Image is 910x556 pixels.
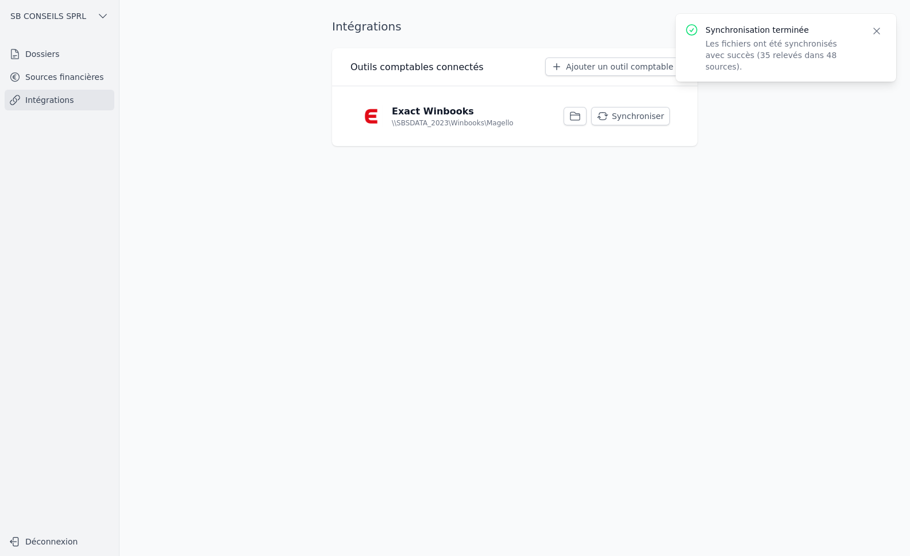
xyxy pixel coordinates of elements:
[5,532,114,551] button: Déconnexion
[350,60,484,74] h3: Outils comptables connectés
[591,107,670,125] button: Synchroniser
[5,67,114,87] a: Sources financières
[5,90,114,110] a: Intégrations
[705,24,857,36] p: Synchronisation terminée
[350,95,679,137] a: Exact Winbooks \\SBSDATA_2023\Winbooks\Magello Synchroniser
[545,57,679,76] button: Ajouter un outil comptable
[332,18,402,34] h1: Intégrations
[392,118,514,128] p: \\SBSDATA_2023\Winbooks\Magello
[705,38,857,72] p: Les fichiers ont été synchronisés avec succès (35 relevés dans 48 sources).
[392,105,474,118] p: Exact Winbooks
[10,10,86,22] span: SB CONSEILS SPRL
[5,44,114,64] a: Dossiers
[5,7,114,25] button: SB CONSEILS SPRL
